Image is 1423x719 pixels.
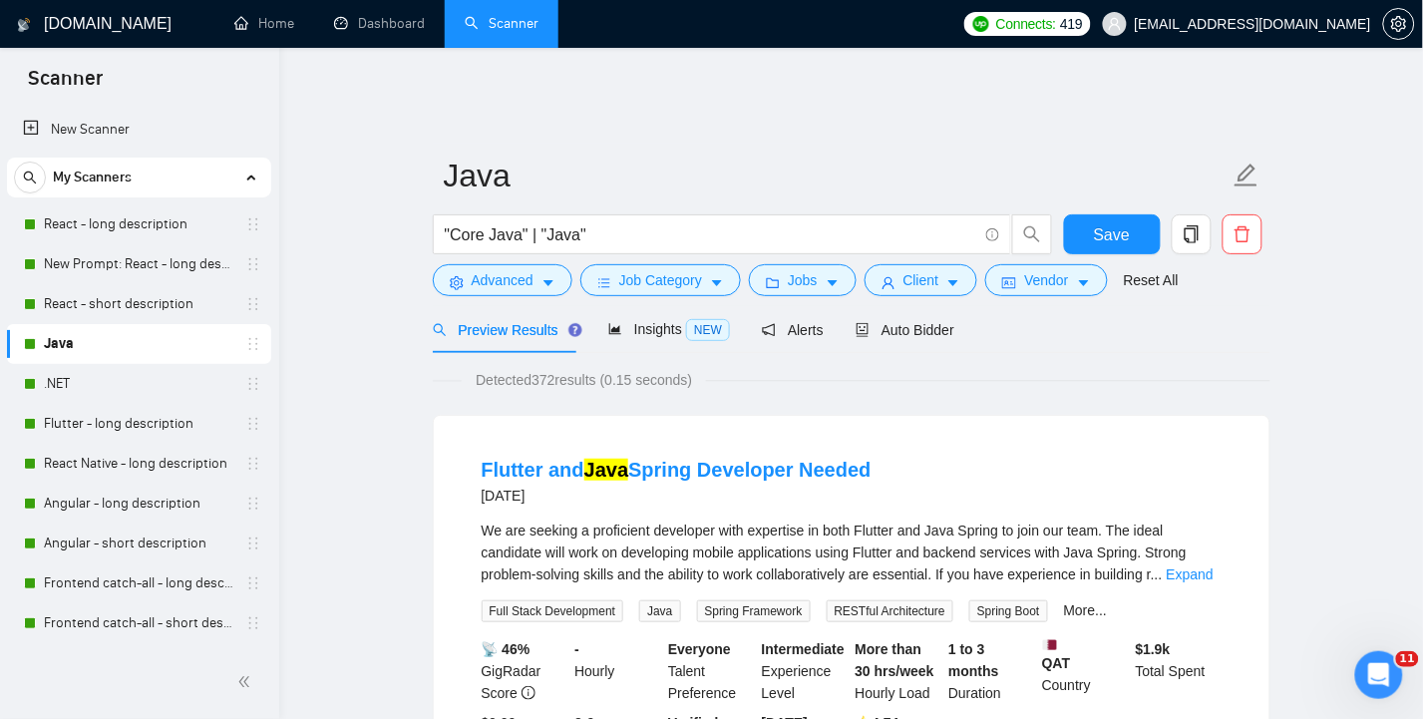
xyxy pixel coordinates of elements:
button: settingAdvancedcaret-down [433,264,572,296]
span: setting [1384,16,1414,32]
span: user [882,275,895,290]
span: Insights [608,321,730,337]
span: Alerts [762,322,824,338]
span: folder [766,275,780,290]
span: info-circle [522,686,535,700]
button: Upload attachment [95,566,111,582]
span: holder [245,256,261,272]
img: 🇶🇦 [1043,638,1057,652]
div: tdave@argusoft.com says… [16,224,383,284]
span: 11 [1396,651,1419,667]
span: caret-down [710,275,724,290]
span: info-circle [986,228,999,241]
b: Everyone [668,641,731,657]
b: $ 1.9k [1136,641,1171,657]
span: RESTful Architecture [827,600,953,622]
p: Active in the last 15m [97,25,239,45]
a: Expand [1167,566,1214,582]
span: Job Category [619,269,702,291]
span: We are seeking a proficient developer with expertise in both Flutter and Java Spring to join our ... [482,523,1187,582]
div: Experience Level [758,638,852,704]
img: upwork-logo.png [973,16,989,32]
div: Talent Preference [664,638,758,704]
a: homeHome [234,15,294,32]
a: React Native - long description [44,444,233,484]
button: Start recording [127,566,143,582]
span: holder [245,376,261,392]
span: Auto Bidder [856,322,954,338]
span: holder [245,456,261,472]
button: Save [1064,214,1161,254]
span: Save [1094,222,1130,247]
textarea: Message… [17,525,382,558]
div: We are seeking a proficient developer with expertise in both Flutter and Java Spring to join our ... [482,520,1222,585]
span: Spring Boot [969,600,1048,622]
div: Total Spent [1132,638,1226,704]
mark: Java [584,459,629,481]
span: caret-down [826,275,840,290]
span: holder [245,575,261,591]
a: .NET [44,364,233,404]
span: copy [1173,225,1211,243]
b: 📡 46% [482,641,531,657]
span: Connects: [996,13,1056,35]
span: double-left [237,672,257,692]
span: search [1013,225,1051,243]
span: 419 [1060,13,1082,35]
span: Jobs [788,269,818,291]
div: "Slow" means total submissions a day [101,236,367,256]
a: Java [44,324,233,364]
a: More... [1064,602,1108,618]
div: Hourly Load [852,638,945,704]
button: copy [1172,214,1212,254]
img: logo [17,9,31,41]
span: notification [762,323,776,337]
a: searchScanner [465,15,538,32]
div: Dima says… [16,284,383,606]
a: Frontend catch-all - long description [44,563,233,603]
span: holder [245,296,261,312]
button: userClientcaret-down [865,264,978,296]
button: search [14,162,46,193]
a: New Prompt: React - long description [44,244,233,284]
div: "Slow" means total submissions a day [85,224,383,268]
span: holder [245,216,261,232]
b: Intermediate [762,641,845,657]
div: Duration [944,638,1038,704]
span: caret-down [541,275,555,290]
button: delete [1223,214,1262,254]
h1: Dima [97,10,137,25]
div: Thank you for the explanation 🙏​We double-checked these details with our team and, at the moment,... [16,284,327,562]
span: setting [450,275,464,290]
span: area-chart [608,322,622,336]
div: Close [350,8,386,44]
span: robot [856,323,870,337]
div: Tooltip anchor [566,321,584,339]
span: ... [1151,566,1163,582]
a: React - short description [44,284,233,324]
span: Spring Framework [697,600,811,622]
b: QAT [1042,638,1128,671]
b: More than 30 hrs/week [856,641,934,679]
span: delete [1224,225,1261,243]
span: Client [903,269,939,291]
span: caret-down [946,275,960,290]
a: New Scanner [23,110,255,150]
a: Vue - long description [44,643,233,683]
div: Thank you for the explanation 🙏 ​ We double-checked these details with our team and, at the momen... [32,296,311,550]
a: Angular - short description [44,524,233,563]
span: user [1108,17,1122,31]
span: Advanced [472,269,534,291]
button: folderJobscaret-down [749,264,857,296]
button: go back [13,8,51,46]
a: setting [1383,16,1415,32]
button: Gif picker [63,566,79,582]
span: holder [245,336,261,352]
input: Search Freelance Jobs... [445,222,977,247]
button: setting [1383,8,1415,40]
span: Vendor [1024,269,1068,291]
a: Angular - long description [44,484,233,524]
div: Country [1038,638,1132,704]
li: New Scanner [7,110,271,150]
button: Emoji picker [31,566,47,582]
